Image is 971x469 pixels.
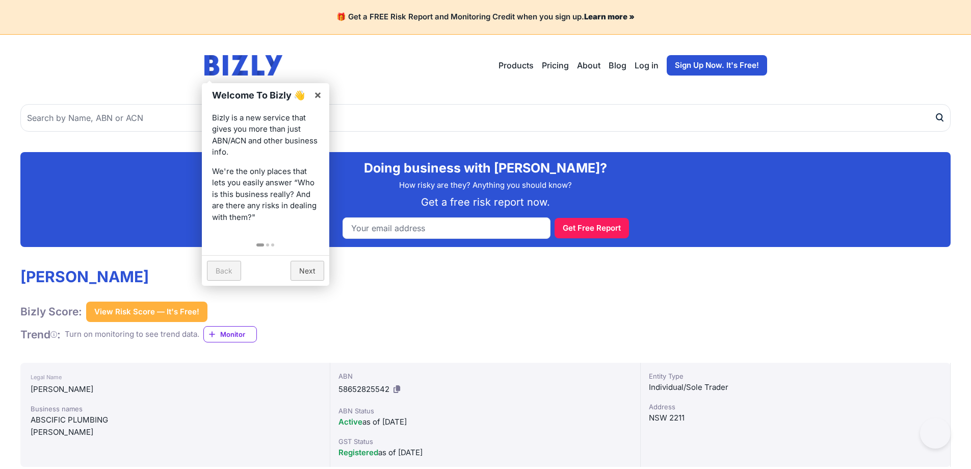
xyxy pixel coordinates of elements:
h1: Welcome To Bizly 👋 [212,88,308,102]
p: We're the only places that lets you easily answer “Who is this business really? And are there any... [212,166,319,224]
p: Bizly is a new service that gives you more than just ABN/ACN and other business info. [212,112,319,158]
a: Back [207,261,241,281]
a: Next [291,261,324,281]
a: × [306,83,329,106]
